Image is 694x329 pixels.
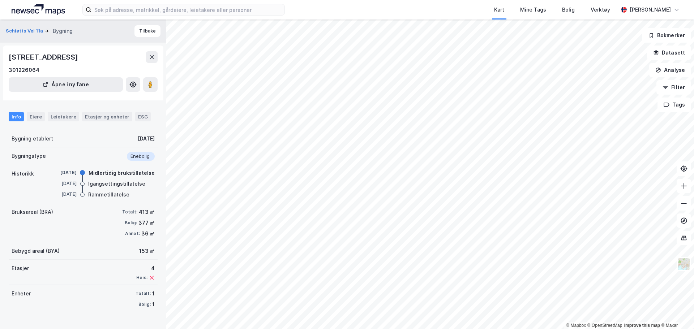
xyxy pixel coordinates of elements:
[125,220,137,226] div: Bolig:
[134,25,160,37] button: Tilbake
[9,77,123,92] button: Åpne i ny fane
[630,5,671,14] div: [PERSON_NAME]
[138,302,151,307] div: Bolig:
[566,323,586,328] a: Mapbox
[520,5,546,14] div: Mine Tags
[48,191,77,198] div: [DATE]
[12,208,53,216] div: Bruksareal (BRA)
[9,51,80,63] div: [STREET_ADDRESS]
[647,46,691,60] button: Datasett
[136,264,155,273] div: 4
[658,294,694,329] iframe: Chat Widget
[125,231,140,237] div: Annet:
[649,63,691,77] button: Analyse
[141,229,155,238] div: 36 ㎡
[89,169,155,177] div: Midlertidig brukstillatelse
[642,28,691,43] button: Bokmerker
[138,218,155,227] div: 377 ㎡
[27,112,45,121] div: Eiere
[48,112,79,121] div: Leietakere
[136,275,147,281] div: Heis:
[88,190,129,199] div: Rammetillatelse
[657,98,691,112] button: Tags
[624,323,660,328] a: Improve this map
[656,80,691,95] button: Filter
[494,5,504,14] div: Kart
[587,323,622,328] a: OpenStreetMap
[12,169,34,178] div: Historikk
[122,209,137,215] div: Totalt:
[85,113,129,120] div: Etasjer og enheter
[591,5,610,14] div: Verktøy
[139,247,155,255] div: 153 ㎡
[48,180,77,187] div: [DATE]
[91,4,284,15] input: Søk på adresse, matrikkel, gårdeiere, leietakere eller personer
[152,300,155,309] div: 1
[136,291,151,296] div: Totalt:
[12,289,31,298] div: Enheter
[677,257,691,271] img: Z
[138,134,155,143] div: [DATE]
[88,179,145,188] div: Igangsettingstillatelse
[152,289,155,298] div: 1
[12,264,29,273] div: Etasjer
[139,208,155,216] div: 413 ㎡
[53,27,73,35] div: Bygning
[12,152,46,160] div: Bygningstype
[562,5,575,14] div: Bolig
[12,247,60,255] div: Bebygd areal (BYA)
[135,112,151,121] div: ESG
[6,27,44,35] button: Schiøtts Vei 11a
[9,112,24,121] div: Info
[48,169,77,176] div: [DATE]
[9,66,39,74] div: 301226064
[12,4,65,15] img: logo.a4113a55bc3d86da70a041830d287a7e.svg
[12,134,53,143] div: Bygning etablert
